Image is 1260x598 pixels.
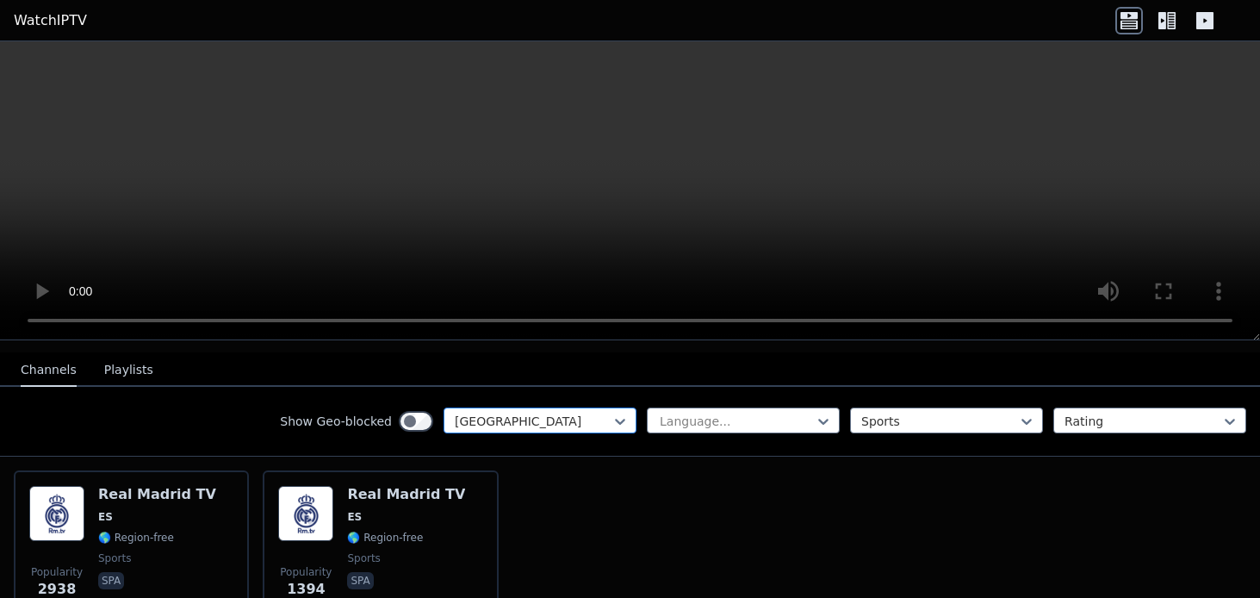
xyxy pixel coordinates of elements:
h6: Real Madrid TV [98,486,216,503]
button: Channels [21,354,77,387]
img: Real Madrid TV [29,486,84,541]
span: 🌎 Region-free [98,531,174,545]
p: spa [98,572,124,589]
span: Popularity [280,565,332,579]
h6: Real Madrid TV [347,486,465,503]
p: spa [347,572,373,589]
span: ES [347,510,362,524]
a: WatchIPTV [14,10,87,31]
label: Show Geo-blocked [280,413,392,430]
span: sports [347,551,380,565]
img: Real Madrid TV [278,486,333,541]
span: sports [98,551,131,565]
span: 🌎 Region-free [347,531,423,545]
button: Playlists [104,354,153,387]
span: ES [98,510,113,524]
span: Popularity [31,565,83,579]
